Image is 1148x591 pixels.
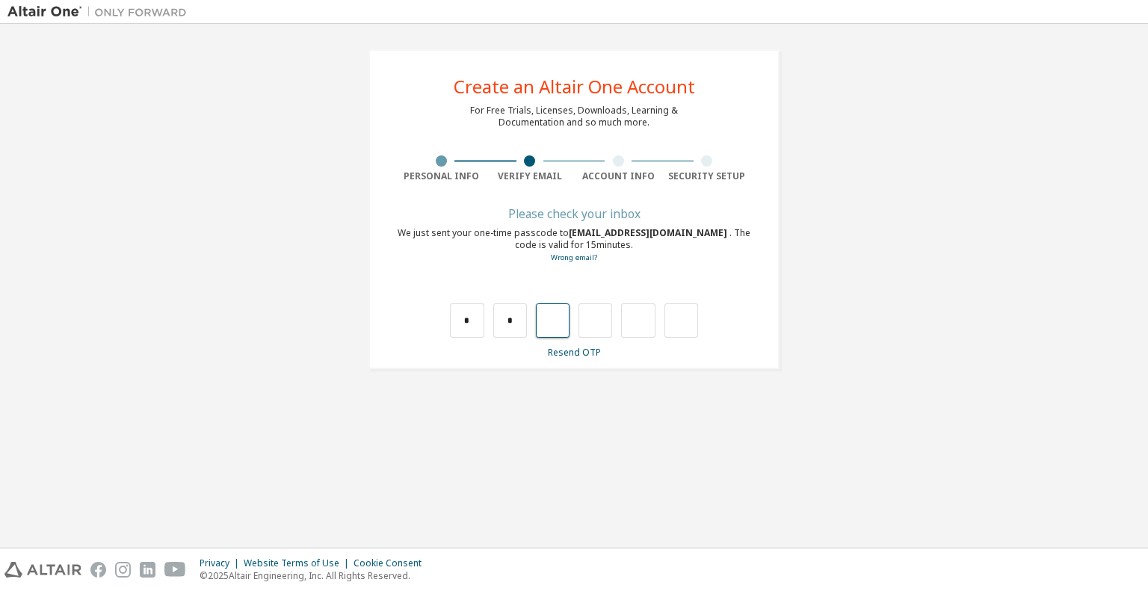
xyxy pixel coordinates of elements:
div: Privacy [200,557,244,569]
img: facebook.svg [90,562,106,578]
img: instagram.svg [115,562,131,578]
div: We just sent your one-time passcode to . The code is valid for 15 minutes. [397,227,751,264]
a: Go back to the registration form [551,253,597,262]
div: Personal Info [397,170,486,182]
div: Website Terms of Use [244,557,354,569]
div: Account Info [574,170,663,182]
img: altair_logo.svg [4,562,81,578]
span: [EMAIL_ADDRESS][DOMAIN_NAME] [569,226,729,239]
img: Altair One [7,4,194,19]
div: Verify Email [486,170,575,182]
a: Resend OTP [548,346,601,359]
img: youtube.svg [164,562,186,578]
div: Create an Altair One Account [454,78,695,96]
div: For Free Trials, Licenses, Downloads, Learning & Documentation and so much more. [470,105,678,129]
div: Please check your inbox [397,209,751,218]
div: Cookie Consent [354,557,430,569]
div: Security Setup [663,170,752,182]
p: © 2025 Altair Engineering, Inc. All Rights Reserved. [200,569,430,582]
img: linkedin.svg [140,562,155,578]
